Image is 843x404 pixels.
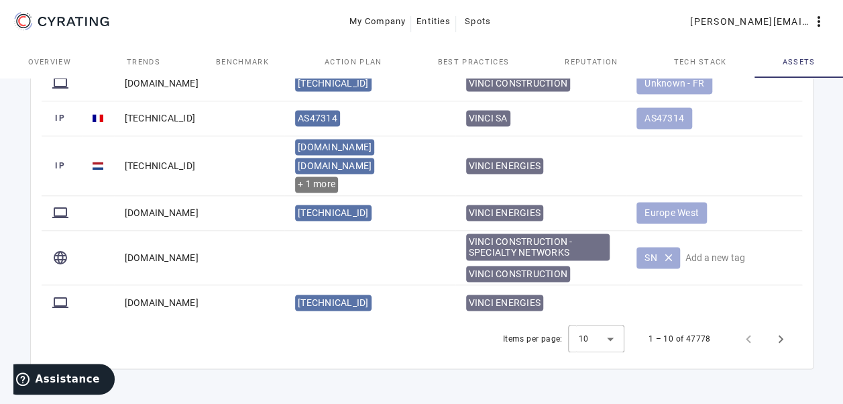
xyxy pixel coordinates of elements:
span: [DOMAIN_NAME] [298,142,372,152]
span: VINCI CONSTRUCTION [469,78,568,89]
span: Reputation [565,58,618,66]
span: AS47314 [644,111,684,125]
div: + 1 more [295,176,338,193]
span: Overview [28,58,72,66]
button: [PERSON_NAME][EMAIL_ADDRESS][PERSON_NAME][DOMAIN_NAME] [685,9,832,34]
mat-chip-listbox: Tags [636,199,786,226]
mat-icon: computer [52,295,68,311]
span: IP [52,159,68,172]
span: VINCI ENERGIES [469,207,541,218]
mat-icon: language [52,250,68,266]
span: [TECHNICAL_ID] [298,297,369,308]
div: Items per page: [503,332,563,346]
span: Best practices [438,58,509,66]
span: Spots [465,11,491,32]
mat-cell: [DOMAIN_NAME] [114,231,285,285]
mat-chip-listbox: Tags [636,70,786,97]
button: Entities [411,9,456,34]
span: VINCI ENERGIES [469,297,541,308]
span: VINCI CONSTRUCTION - SPECIALTY NETWORKS [469,236,608,258]
span: Tech Stack [673,58,726,66]
mat-cell: [DOMAIN_NAME] [114,66,285,101]
mat-icon: computer [52,205,68,221]
mat-chip-listbox: Tags [636,105,786,132]
button: Spots [456,9,499,34]
span: IP [52,111,68,125]
span: SN [644,251,657,264]
span: Entities [416,11,451,32]
button: Previous page [732,323,765,355]
span: Assets [783,58,816,66]
span: [TECHNICAL_ID] [298,78,369,89]
mat-cell: [DOMAIN_NAME] [114,196,285,231]
span: Action Plan [325,58,382,66]
button: Next page [765,323,797,355]
span: VINCI ENERGIES [469,160,541,171]
g: CYRATING [38,17,109,26]
span: Trends [127,58,160,66]
div: 1 – 10 of 47778 [649,332,711,346]
span: [DOMAIN_NAME] [298,160,372,171]
iframe: Ouvre un widget dans lequel vous pouvez trouver plus d’informations [13,364,115,397]
span: Unknown - FR [644,77,704,90]
mat-icon: more_vert [811,13,827,30]
span: My Company [349,11,406,32]
mat-cell: [DOMAIN_NAME] [114,285,285,320]
span: [TECHNICAL_ID] [298,207,369,218]
mat-cell: [TECHNICAL_ID] [114,136,285,196]
span: VINCI SA [469,113,508,123]
mat-icon: computer [52,75,68,91]
mat-cell: [TECHNICAL_ID] [114,101,285,136]
span: [PERSON_NAME][EMAIL_ADDRESS][PERSON_NAME][DOMAIN_NAME] [690,11,811,32]
span: Europe West [644,206,699,219]
span: VINCI CONSTRUCTION [469,268,568,279]
input: Add a new tag [685,248,786,267]
span: AS47314 [298,113,337,123]
button: My Company [344,9,412,34]
span: Benchmark [216,58,269,66]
